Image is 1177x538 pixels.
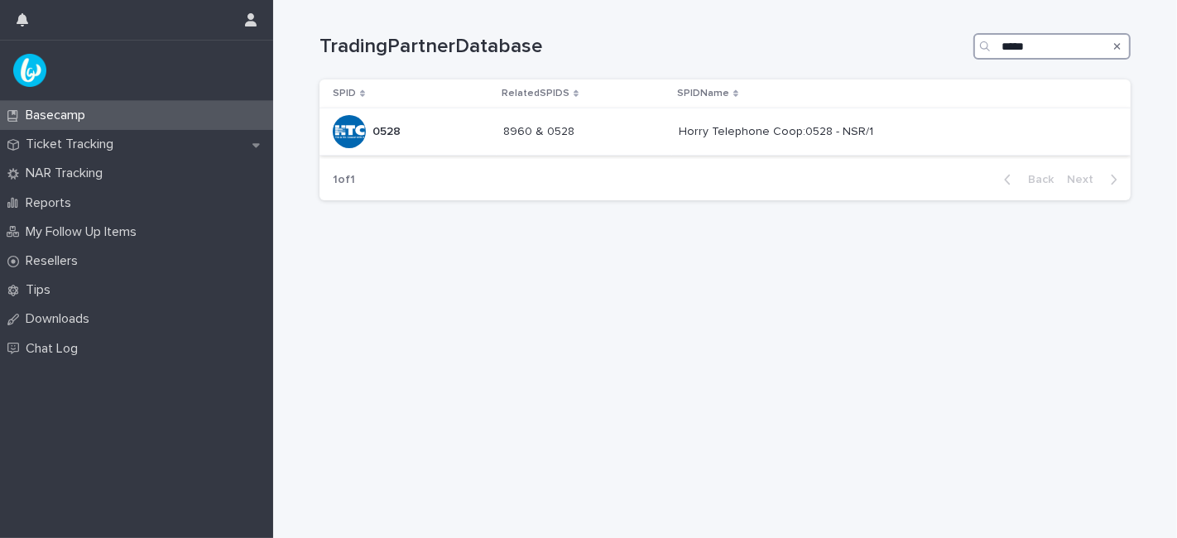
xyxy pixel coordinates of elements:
p: Downloads [19,311,103,327]
p: 8960 & 0528 [503,122,578,139]
button: Next [1060,172,1131,187]
p: RelatedSPIDS [502,84,569,103]
p: SPIDName [677,84,729,103]
p: Tips [19,282,64,298]
p: Reports [19,195,84,211]
h1: TradingPartnerDatabase [319,35,967,59]
p: 1 of 1 [319,160,368,200]
tr: 05280528 8960 & 05288960 & 0528 Horry Telephone Coop:0528 - NSR/1Horry Telephone Coop:0528 - NSR/1 [319,108,1131,156]
p: Basecamp [19,108,98,123]
p: NAR Tracking [19,166,116,181]
img: UPKZpZA3RCu7zcH4nw8l [13,54,46,87]
span: Next [1067,174,1103,185]
button: Back [991,172,1060,187]
p: Resellers [19,253,91,269]
p: 0528 [372,122,404,139]
p: My Follow Up Items [19,224,150,240]
p: Chat Log [19,341,91,357]
span: Back [1018,174,1054,185]
p: Horry Telephone Coop:0528 - NSR/1 [679,122,877,139]
input: Search [973,33,1131,60]
p: Ticket Tracking [19,137,127,152]
p: SPID [333,84,356,103]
